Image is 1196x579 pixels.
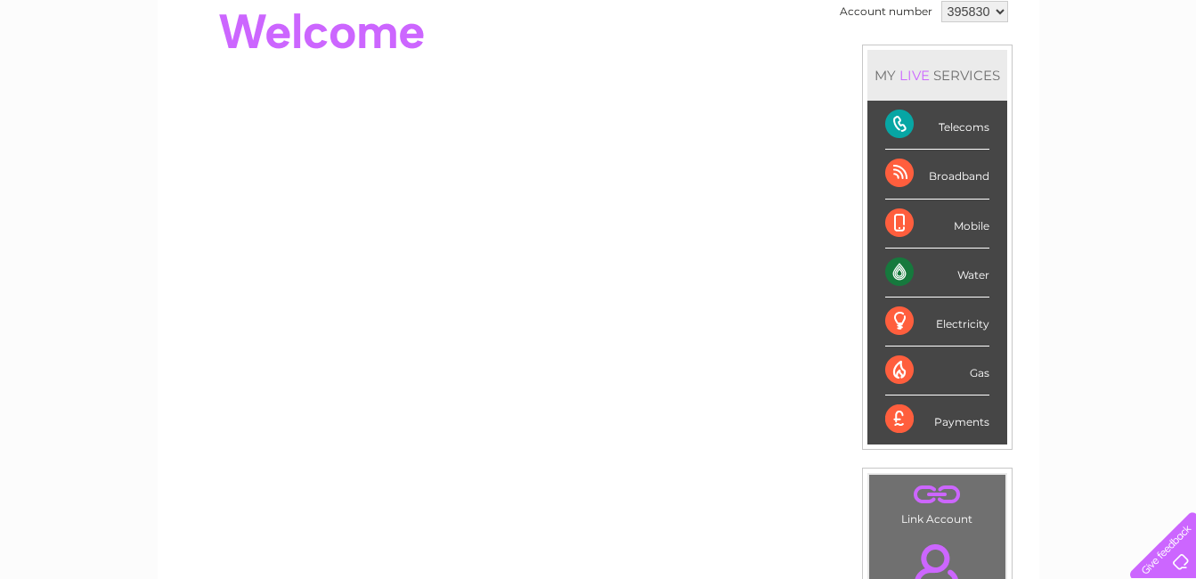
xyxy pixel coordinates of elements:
a: Blog [1041,76,1067,89]
a: Contact [1078,76,1121,89]
a: Water [883,76,916,89]
a: Log out [1137,76,1179,89]
div: Payments [885,396,989,444]
a: 0333 014 3131 [860,9,983,31]
a: . [874,479,1001,510]
img: logo.png [42,46,133,101]
div: Water [885,249,989,298]
div: Electricity [885,298,989,347]
div: Broadband [885,150,989,199]
div: Clear Business is a trading name of Verastar Limited (registered in [GEOGRAPHIC_DATA] No. 3667643... [178,10,1020,86]
div: MY SERVICES [867,50,1007,101]
a: Telecoms [977,76,1030,89]
td: Link Account [868,474,1006,530]
div: LIVE [896,67,933,84]
div: Mobile [885,200,989,249]
div: Gas [885,347,989,396]
div: Telecoms [885,101,989,150]
a: Energy [927,76,966,89]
